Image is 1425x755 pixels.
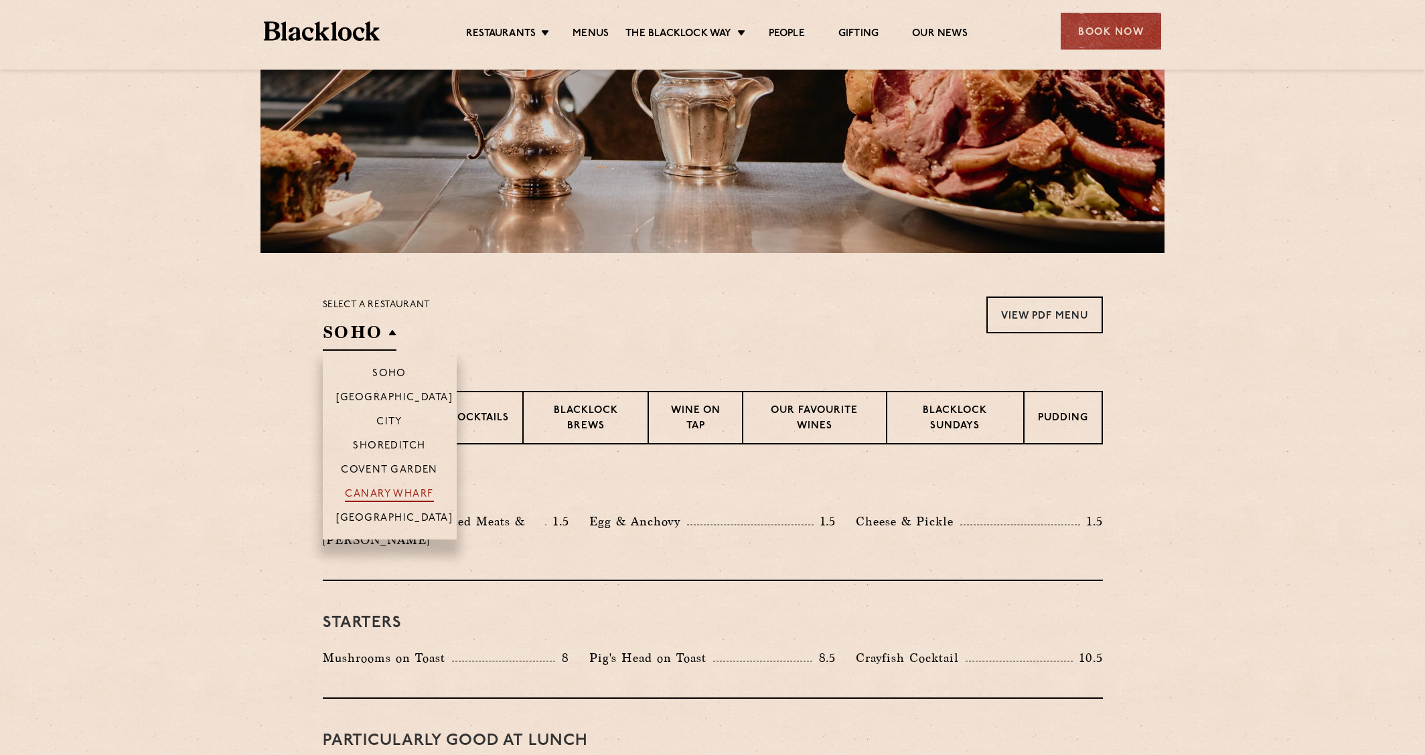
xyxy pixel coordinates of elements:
[901,404,1009,435] p: Blacklock Sundays
[986,297,1103,333] a: View PDF Menu
[537,404,635,435] p: Blacklock Brews
[336,392,453,406] p: [GEOGRAPHIC_DATA]
[589,512,687,531] p: Egg & Anchovy
[449,411,509,428] p: Cocktails
[1073,649,1102,667] p: 10.5
[555,649,569,667] p: 8
[814,513,836,530] p: 1.5
[323,614,1103,632] h3: Starters
[856,512,960,531] p: Cheese & Pickle
[1061,13,1161,50] div: Book Now
[662,404,728,435] p: Wine on Tap
[353,440,426,454] p: Shoreditch
[625,27,731,42] a: The Blacklock Way
[323,321,396,351] h2: SOHO
[757,404,873,435] p: Our favourite wines
[466,27,536,42] a: Restaurants
[376,416,402,430] p: City
[323,297,431,314] p: Select a restaurant
[1080,513,1103,530] p: 1.5
[838,27,879,42] a: Gifting
[912,27,968,42] a: Our News
[336,513,453,526] p: [GEOGRAPHIC_DATA]
[323,649,452,667] p: Mushrooms on Toast
[372,368,406,382] p: Soho
[341,465,438,478] p: Covent Garden
[323,732,1103,750] h3: PARTICULARLY GOOD AT LUNCH
[812,649,836,667] p: 8.5
[546,513,569,530] p: 1.5
[323,478,1103,495] h3: Pre Chop Bites
[769,27,805,42] a: People
[573,27,609,42] a: Menus
[1038,411,1088,428] p: Pudding
[856,649,966,667] p: Crayfish Cocktail
[589,649,713,667] p: Pig's Head on Toast
[345,489,433,502] p: Canary Wharf
[264,21,380,41] img: BL_Textured_Logo-footer-cropped.svg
